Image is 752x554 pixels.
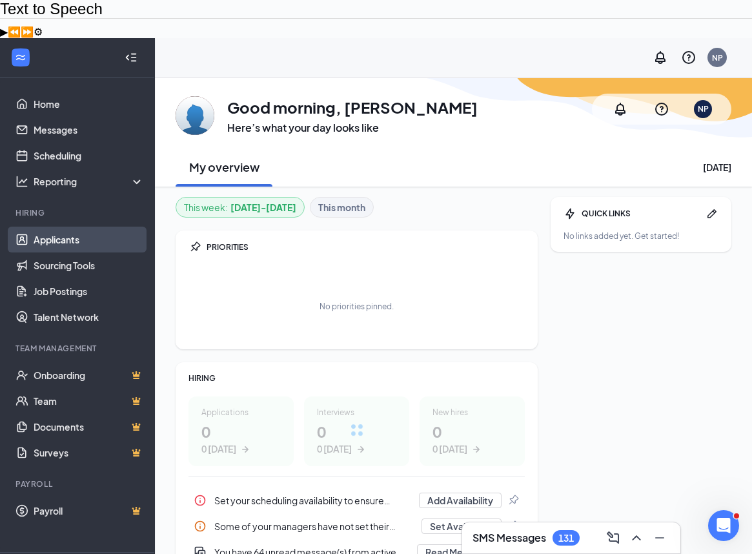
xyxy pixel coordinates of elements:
div: [DATE] [703,161,731,174]
h1: Good morning, [PERSON_NAME] [227,96,478,118]
button: ComposeMessage [603,528,624,548]
div: Hiring [15,207,141,218]
div: Set your scheduling availability to ensure interviews can be set up [188,487,525,513]
div: Set your scheduling availability to ensure interviews can be set up [214,494,411,507]
h2: My overview [189,159,259,175]
a: DocumentsCrown [34,414,144,440]
div: Payroll [15,478,141,489]
div: PRIORITIES [207,241,525,252]
a: Home [34,91,144,117]
svg: Collapse [125,51,137,64]
div: No priorities pinned. [320,301,394,312]
button: Set Availability [422,518,502,534]
div: 131 [558,533,574,544]
img: Neil Pathak [176,96,214,135]
h3: SMS Messages [473,531,546,545]
b: [DATE] - [DATE] [230,200,296,214]
iframe: Intercom live chat [708,510,739,541]
div: Some of your managers have not set their interview availability yet [214,520,414,533]
div: NP [698,103,709,114]
a: SurveysCrown [34,440,144,466]
button: Minimize [649,528,670,548]
div: Reporting [34,175,145,188]
h3: Here’s what your day looks like [227,121,478,135]
a: PayrollCrown [34,498,144,524]
a: Messages [34,117,144,143]
a: Sourcing Tools [34,252,144,278]
a: Job Postings [34,278,144,304]
div: No links added yet. Get started! [564,231,718,241]
div: Some of your managers have not set their interview availability yet [188,513,525,539]
div: HIRING [188,373,525,384]
a: Applicants [34,227,144,252]
a: InfoSome of your managers have not set their interview availability yetSet AvailabilityPin [188,513,525,539]
svg: Minimize [652,530,667,546]
svg: Analysis [15,175,28,188]
svg: ChevronUp [629,530,644,546]
svg: WorkstreamLogo [14,51,27,64]
svg: QuestionInfo [681,50,696,65]
div: QUICK LINKS [582,208,700,219]
a: InfoSet your scheduling availability to ensure interviews can be set upAdd AvailabilityPin [188,487,525,513]
button: ChevronUp [626,528,647,548]
a: Talent Network [34,304,144,330]
svg: Pin [188,241,201,254]
div: This week : [184,200,296,214]
b: This month [318,200,365,214]
svg: Notifications [613,101,628,117]
button: Previous [8,26,21,38]
button: Settings [34,26,43,38]
svg: Info [194,494,207,507]
svg: QuestionInfo [654,101,669,117]
button: Add Availability [419,493,502,508]
svg: Bolt [564,207,576,220]
a: Scheduling [34,143,144,169]
svg: Pin [507,520,520,533]
svg: Notifications [653,50,668,65]
svg: Pin [507,494,520,507]
svg: Info [194,520,207,533]
a: TeamCrown [34,388,144,414]
button: Forward [21,26,34,38]
div: NP [712,52,723,63]
div: Team Management [15,343,141,354]
svg: Pen [706,207,718,220]
a: OnboardingCrown [34,362,144,388]
svg: ComposeMessage [605,530,621,546]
